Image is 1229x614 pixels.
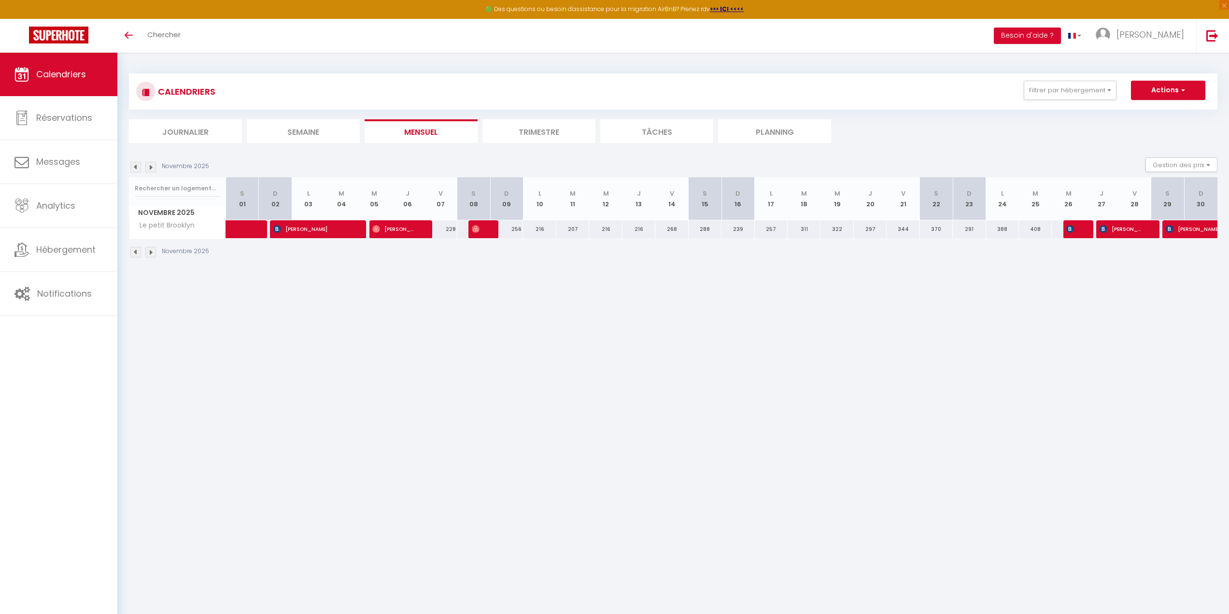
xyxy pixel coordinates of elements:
div: 322 [820,220,853,238]
span: Notifications [37,287,92,300]
button: Filtrer par hébergement [1024,81,1116,100]
span: [PERSON_NAME] [1116,29,1184,41]
abbr: L [1001,189,1004,198]
th: 16 [721,177,754,220]
abbr: S [1165,189,1170,198]
th: 17 [755,177,788,220]
li: Mensuel [365,119,478,143]
abbr: M [339,189,344,198]
th: 09 [490,177,523,220]
li: Tâches [600,119,713,143]
div: 216 [622,220,655,238]
div: 370 [920,220,953,238]
abbr: M [371,189,377,198]
th: 06 [391,177,424,220]
img: Super Booking [29,27,88,43]
th: 15 [689,177,721,220]
span: Hébergement [36,243,96,256]
th: 10 [523,177,556,220]
th: 20 [854,177,887,220]
th: 30 [1184,177,1217,220]
abbr: J [637,189,641,198]
abbr: M [603,189,609,198]
div: 207 [556,220,589,238]
th: 07 [424,177,457,220]
div: 291 [953,220,986,238]
th: 03 [292,177,325,220]
span: Réservations [36,112,92,124]
abbr: M [1032,189,1038,198]
li: Journalier [129,119,242,143]
li: Planning [718,119,831,143]
span: [PERSON_NAME] [1066,220,1077,238]
abbr: M [570,189,576,198]
abbr: S [471,189,476,198]
abbr: L [538,189,541,198]
li: Semaine [247,119,360,143]
button: Gestion des prix [1145,157,1217,172]
abbr: M [801,189,807,198]
th: 14 [655,177,688,220]
div: 297 [854,220,887,238]
th: 12 [589,177,622,220]
abbr: D [504,189,509,198]
abbr: V [1132,189,1137,198]
abbr: J [1100,189,1103,198]
abbr: V [670,189,674,198]
div: 288 [689,220,721,238]
span: [PERSON_NAME] [273,220,350,238]
th: 18 [788,177,820,220]
abbr: S [934,189,938,198]
span: Analytics [36,200,75,212]
th: 24 [986,177,1019,220]
span: [PERSON_NAME] [372,220,416,238]
div: 408 [1019,220,1052,238]
abbr: S [703,189,707,198]
span: [PERSON_NAME] [472,220,483,238]
th: 11 [556,177,589,220]
span: Messages [36,156,80,168]
img: logout [1206,29,1218,42]
th: 23 [953,177,986,220]
th: 08 [457,177,490,220]
div: 268 [655,220,688,238]
abbr: L [770,189,773,198]
a: >>> ICI <<<< [710,5,744,13]
a: Chercher [140,19,188,53]
th: 22 [920,177,953,220]
div: 228 [424,220,457,238]
abbr: V [438,189,443,198]
div: 216 [523,220,556,238]
button: Actions [1131,81,1205,100]
abbr: D [735,189,740,198]
th: 25 [1019,177,1052,220]
th: 21 [887,177,919,220]
span: [PERSON_NAME] [1100,220,1144,238]
div: 239 [721,220,754,238]
div: 344 [887,220,919,238]
p: Novembre 2025 [162,162,209,171]
abbr: V [901,189,905,198]
span: Novembre 2025 [129,206,226,220]
abbr: J [868,189,872,198]
abbr: D [967,189,972,198]
th: 05 [358,177,391,220]
abbr: L [307,189,310,198]
th: 26 [1052,177,1085,220]
img: ... [1096,28,1110,42]
h3: CALENDRIERS [155,81,215,102]
th: 28 [1118,177,1151,220]
abbr: S [240,189,244,198]
div: 216 [589,220,622,238]
th: 13 [622,177,655,220]
div: 388 [986,220,1019,238]
abbr: D [1199,189,1203,198]
span: Chercher [147,29,181,40]
input: Rechercher un logement... [135,180,220,197]
th: 19 [820,177,853,220]
th: 02 [259,177,292,220]
button: Besoin d'aide ? [994,28,1061,44]
abbr: M [834,189,840,198]
abbr: J [406,189,410,198]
